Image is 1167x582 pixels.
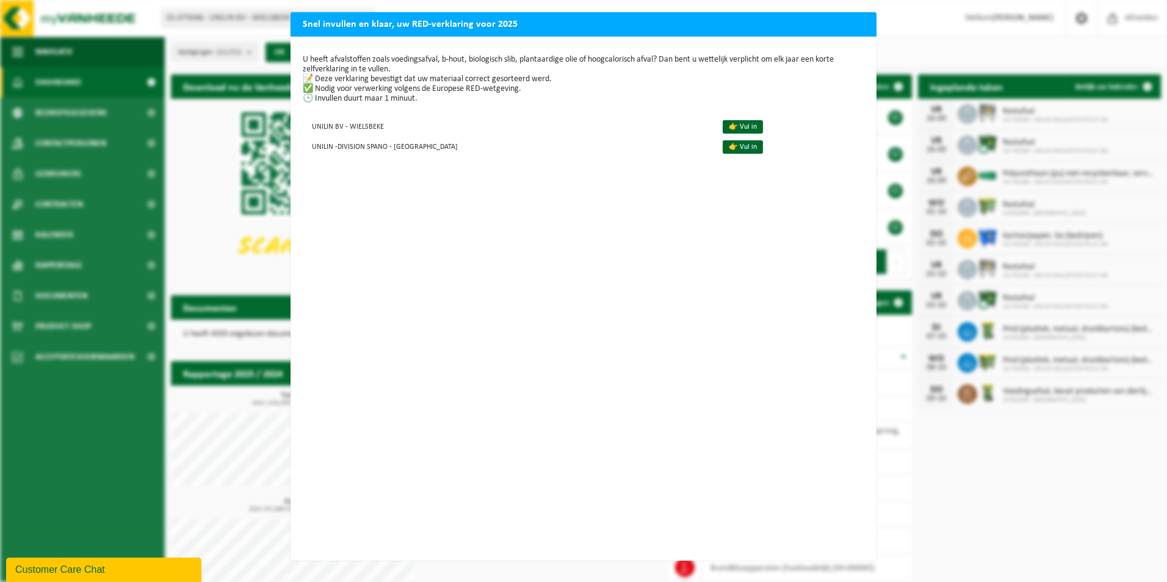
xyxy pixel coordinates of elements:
[723,120,763,134] a: 👉 Vul in
[303,116,712,136] td: UNILIN BV - WIELSBEKE
[303,136,712,156] td: UNILIN -DIVISION SPANO - [GEOGRAPHIC_DATA]
[303,55,864,104] p: U heeft afvalstoffen zoals voedingsafval, b-hout, biologisch slib, plantaardige olie of hoogcalor...
[291,12,876,35] h2: Snel invullen en klaar, uw RED-verklaring voor 2025
[723,140,763,154] a: 👉 Vul in
[6,555,204,582] iframe: chat widget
